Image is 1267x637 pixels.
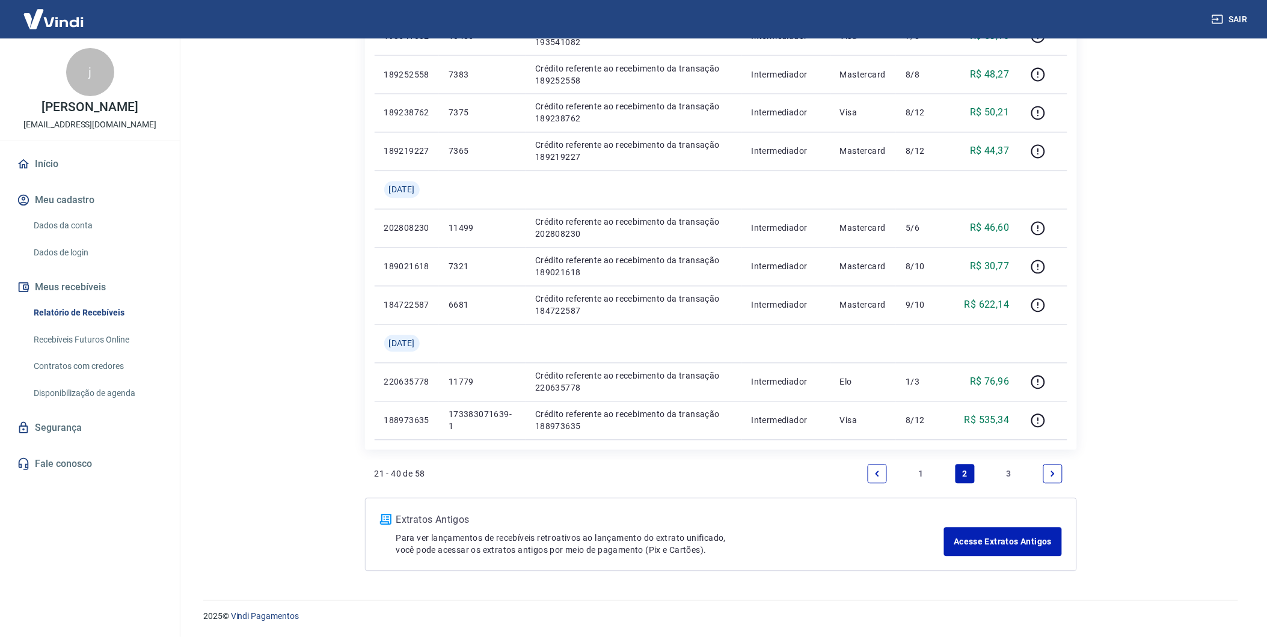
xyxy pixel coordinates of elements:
[970,106,1009,120] p: R$ 50,21
[449,261,516,273] p: 7321
[449,145,516,157] p: 7365
[384,261,430,273] p: 189021618
[66,48,114,96] div: j
[384,376,430,388] p: 220635778
[23,118,156,131] p: [EMAIL_ADDRESS][DOMAIN_NAME]
[384,145,430,157] p: 189219227
[41,101,138,114] p: [PERSON_NAME]
[840,261,887,273] p: Mastercard
[203,611,1238,623] p: 2025 ©
[906,145,941,157] p: 8/12
[384,415,430,427] p: 188973635
[840,222,887,234] p: Mastercard
[14,151,165,177] a: Início
[29,328,165,352] a: Recebíveis Futuros Online
[535,255,732,279] p: Crédito referente ao recebimento da transação 189021618
[944,528,1061,556] a: Acesse Extratos Antigos
[868,465,887,484] a: Previous page
[906,107,941,119] p: 8/12
[384,222,430,234] p: 202808230
[906,69,941,81] p: 8/8
[14,274,165,300] button: Meus recebíveis
[375,468,425,480] p: 21 - 40 de 58
[535,370,732,394] p: Crédito referente ao recebimento da transação 220635778
[906,376,941,388] p: 1/3
[965,413,1010,428] p: R$ 535,34
[380,514,391,525] img: ícone
[840,145,887,157] p: Mastercard
[29,381,165,406] a: Disponibilização de agenda
[449,69,516,81] p: 7383
[449,376,516,388] p: 11779
[840,107,887,119] p: Visa
[840,69,887,81] p: Mastercard
[535,216,732,240] p: Crédito referente ao recebimento da transação 202808230
[956,465,975,484] a: Page 2 is your current page
[906,222,941,234] p: 5/6
[29,240,165,265] a: Dados de login
[535,293,732,317] p: Crédito referente ao recebimento da transação 184722587
[752,376,821,388] p: Intermediador
[14,187,165,213] button: Meu cadastro
[535,139,732,163] p: Crédito referente ao recebimento da transação 189219227
[396,532,945,556] p: Para ver lançamentos de recebíveis retroativos ao lançamento do extrato unificado, você pode aces...
[535,101,732,125] p: Crédito referente ao recebimento da transação 189238762
[970,260,1009,274] p: R$ 30,77
[840,299,887,311] p: Mastercard
[384,107,430,119] p: 189238762
[840,376,887,388] p: Elo
[14,415,165,441] a: Segurança
[999,465,1019,484] a: Page 3
[449,409,516,433] p: 173383071639-1
[752,145,821,157] p: Intermediador
[965,298,1010,312] p: R$ 622,14
[449,299,516,311] p: 6681
[384,299,430,311] p: 184722587
[1043,465,1063,484] a: Next page
[752,415,821,427] p: Intermediador
[840,415,887,427] p: Visa
[29,300,165,325] a: Relatório de Recebíveis
[970,144,1009,159] p: R$ 44,37
[1209,8,1253,31] button: Sair
[970,67,1009,82] p: R$ 48,27
[29,213,165,238] a: Dados da conta
[535,62,732,87] p: Crédito referente ao recebimento da transação 189252558
[449,107,516,119] p: 7375
[535,409,732,433] p: Crédito referente ao recebimento da transação 188973635
[863,460,1067,489] ul: Pagination
[970,375,1009,389] p: R$ 76,96
[906,415,941,427] p: 8/12
[752,107,821,119] p: Intermediador
[389,184,415,196] span: [DATE]
[752,222,821,234] p: Intermediador
[384,69,430,81] p: 189252558
[396,513,945,528] p: Extratos Antigos
[14,1,93,37] img: Vindi
[752,69,821,81] p: Intermediador
[752,261,821,273] p: Intermediador
[906,261,941,273] p: 8/10
[231,612,299,621] a: Vindi Pagamentos
[752,299,821,311] p: Intermediador
[912,465,931,484] a: Page 1
[389,338,415,350] span: [DATE]
[449,222,516,234] p: 11499
[14,451,165,477] a: Fale conosco
[29,354,165,379] a: Contratos com credores
[906,299,941,311] p: 9/10
[970,221,1009,236] p: R$ 46,60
